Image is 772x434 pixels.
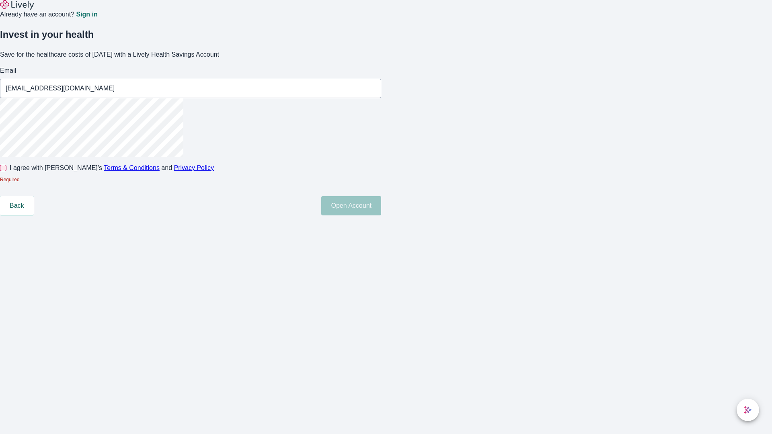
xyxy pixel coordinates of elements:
[76,11,97,18] a: Sign in
[737,399,759,421] button: chat
[174,164,214,171] a: Privacy Policy
[10,163,214,173] span: I agree with [PERSON_NAME]’s and
[744,406,752,414] svg: Lively AI Assistant
[104,164,160,171] a: Terms & Conditions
